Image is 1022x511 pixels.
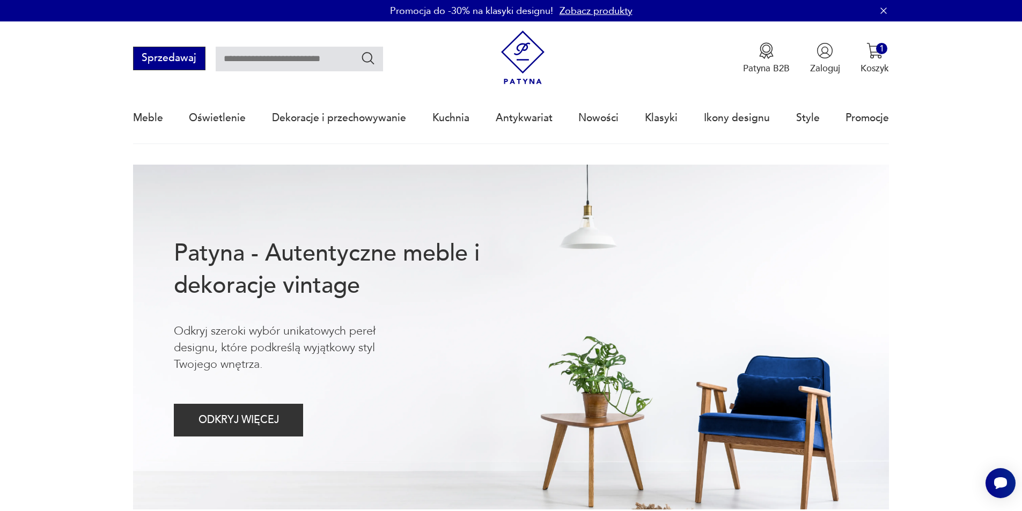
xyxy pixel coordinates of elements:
img: Patyna - sklep z meblami i dekoracjami vintage [496,31,550,85]
a: Klasyki [645,93,678,143]
h1: Patyna - Autentyczne meble i dekoracje vintage [174,238,521,302]
img: Ikonka użytkownika [817,42,833,59]
img: Ikona koszyka [866,42,883,59]
a: Promocje [845,93,889,143]
a: Ikona medaluPatyna B2B [743,42,790,75]
button: Zaloguj [810,42,840,75]
a: Meble [133,93,163,143]
a: Kuchnia [432,93,469,143]
button: 1Koszyk [861,42,889,75]
a: Zobacz produkty [560,4,633,18]
p: Koszyk [861,62,889,75]
a: Oświetlenie [189,93,246,143]
p: Promocja do -30% na klasyki designu! [390,4,553,18]
a: Ikony designu [704,93,770,143]
button: Szukaj [361,50,376,66]
p: Odkryj szeroki wybór unikatowych pereł designu, które podkreślą wyjątkowy styl Twojego wnętrza. [174,323,418,373]
a: ODKRYJ WIĘCEJ [174,417,303,425]
img: Ikona medalu [758,42,775,59]
a: Antykwariat [496,93,553,143]
button: Patyna B2B [743,42,790,75]
p: Patyna B2B [743,62,790,75]
a: Style [796,93,820,143]
div: 1 [876,43,887,54]
a: Dekoracje i przechowywanie [272,93,406,143]
iframe: Smartsupp widget button [986,468,1016,498]
a: Nowości [578,93,619,143]
p: Zaloguj [810,62,840,75]
a: Sprzedawaj [133,55,205,63]
button: ODKRYJ WIĘCEJ [174,404,303,436]
button: Sprzedawaj [133,47,205,70]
